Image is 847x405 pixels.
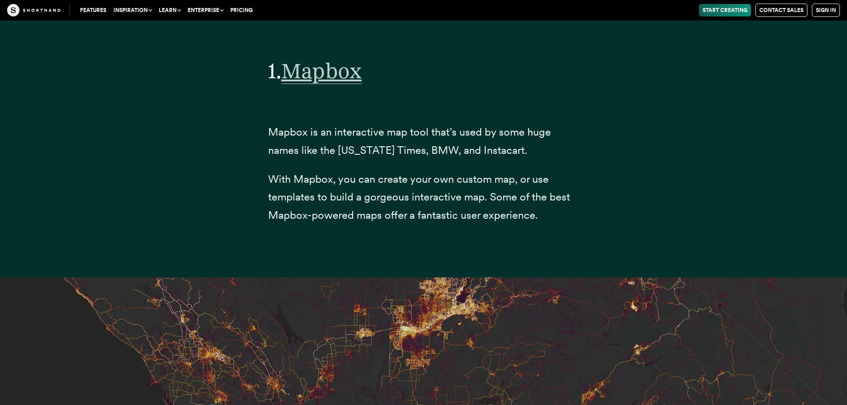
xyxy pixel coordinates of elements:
[155,4,184,16] button: Learn
[76,4,110,16] a: Features
[812,4,840,17] a: Sign in
[268,58,281,84] span: 1.
[755,4,807,17] a: Contact Sales
[281,58,362,84] a: Mapbox
[268,172,570,222] span: With Mapbox, you can create your own custom map, or use templates to build a gorgeous interactive...
[184,4,227,16] button: Enterprise
[7,4,60,16] img: The Craft
[227,4,256,16] a: Pricing
[699,4,751,16] a: Start Creating
[110,4,155,16] button: Inspiration
[268,125,551,156] span: Mapbox is an interactive map tool that’s used by some huge names like the [US_STATE] Times, BMW, ...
